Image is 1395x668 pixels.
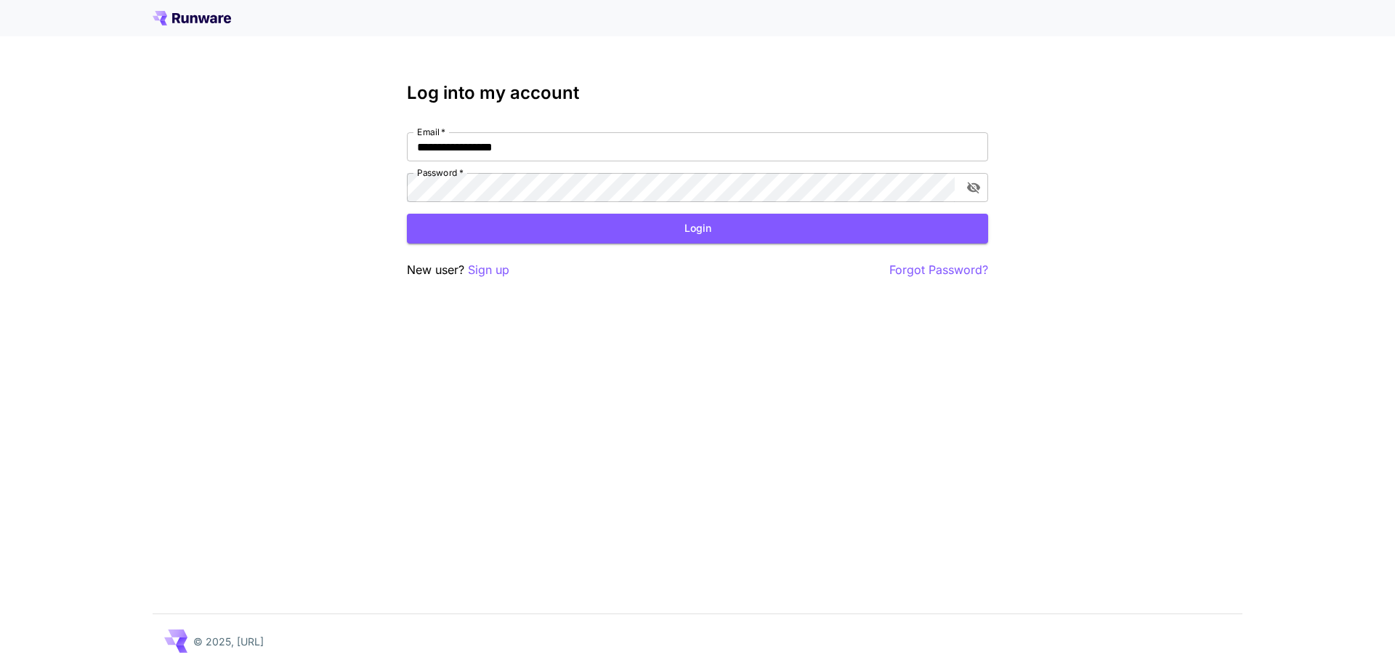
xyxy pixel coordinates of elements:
[407,83,988,103] h3: Log into my account
[407,261,509,279] p: New user?
[468,261,509,279] button: Sign up
[417,166,464,179] label: Password
[889,261,988,279] button: Forgot Password?
[961,174,987,201] button: toggle password visibility
[407,214,988,244] button: Login
[193,634,264,649] p: © 2025, [URL]
[417,126,445,138] label: Email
